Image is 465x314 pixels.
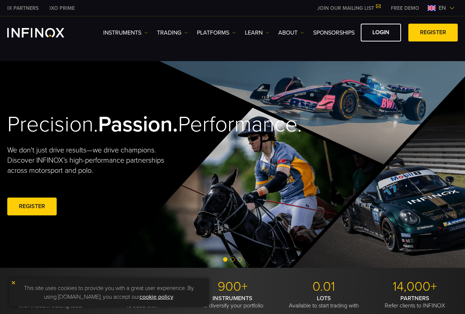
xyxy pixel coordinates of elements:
p: MT4/5 [7,279,93,295]
strong: INSTRUMENTS [213,295,252,302]
p: 900+ [190,279,275,295]
a: LOGIN [361,24,401,41]
p: This site uses cookies to provide you with a great user experience. By using [DOMAIN_NAME], you a... [13,282,205,303]
a: PLATFORMS [197,28,236,37]
p: 14,000+ [372,279,458,295]
a: Learn [245,28,269,37]
a: REGISTER [7,198,57,215]
a: REGISTER [408,24,458,41]
strong: PARTNERS [400,295,429,302]
a: ABOUT [278,28,304,37]
h2: Precision. Performance. [7,111,210,138]
a: Instruments [103,28,148,37]
a: JOIN OUR MAILING LIST [312,5,385,11]
strong: LOTS [317,295,331,302]
span: Go to slide 3 [238,257,242,262]
a: INFINOX MENU [385,4,425,12]
span: Go to slide 1 [223,257,227,262]
img: yellow close icon [11,280,16,285]
a: INFINOX [2,4,44,12]
p: Available to start trading with [281,295,367,309]
a: INFINOX [44,4,80,12]
a: cookie policy [139,293,173,301]
p: With modern trading tools [7,295,93,309]
a: INFINOX Logo [7,28,81,37]
p: Refer clients to INFINOX [372,295,458,309]
a: TRADING [157,28,188,37]
p: We don't just drive results—we drive champions. Discover INFINOX’s high-performance partnerships ... [7,145,169,176]
span: Go to slide 2 [230,257,235,262]
span: en [436,4,449,12]
p: 0.01 [281,279,367,295]
a: SPONSORSHIPS [313,28,355,37]
p: To diversify your portfolio [190,295,275,309]
strong: Passion. [98,111,178,138]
